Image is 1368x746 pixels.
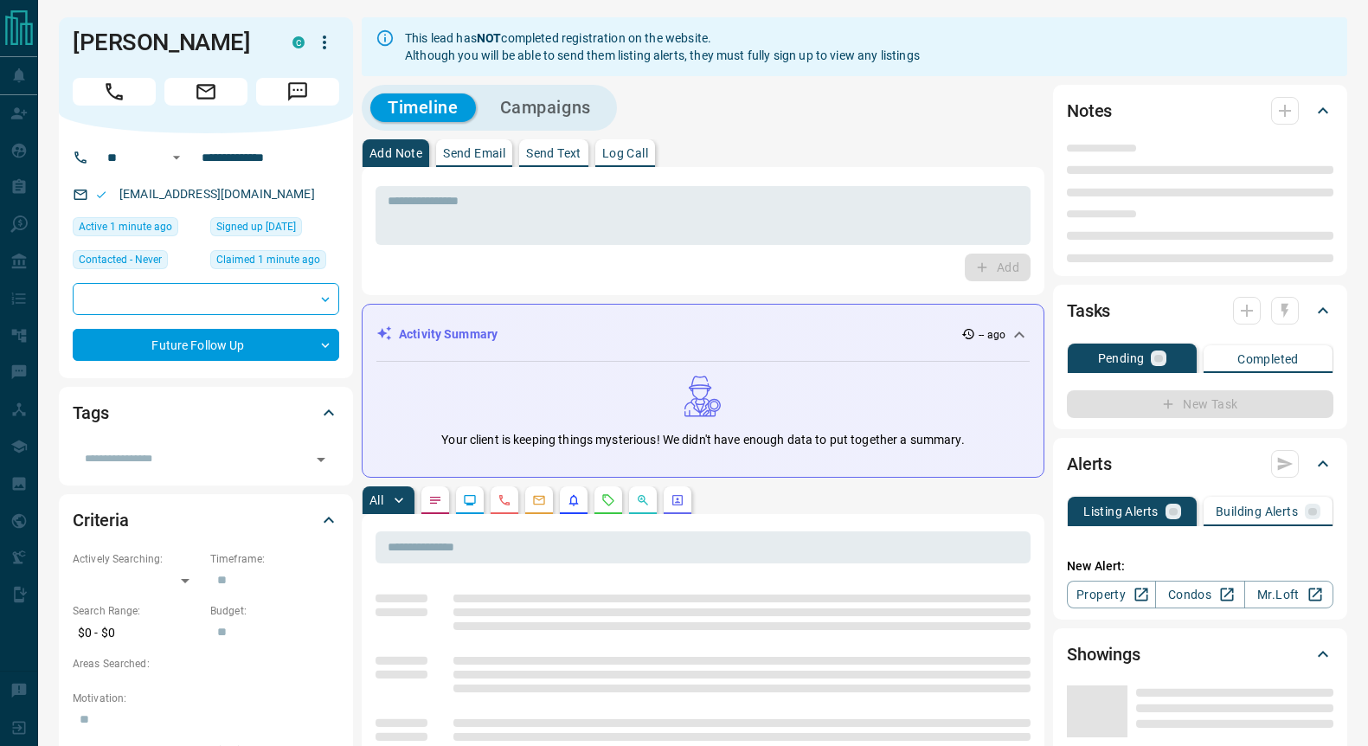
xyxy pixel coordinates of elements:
[256,78,339,106] span: Message
[979,327,1005,343] p: -- ago
[370,93,476,122] button: Timeline
[369,147,422,159] p: Add Note
[441,431,964,449] p: Your client is keeping things mysterious! We didn't have enough data to put together a summary.
[166,147,187,168] button: Open
[73,399,108,427] h2: Tags
[73,499,339,541] div: Criteria
[73,551,202,567] p: Actively Searching:
[1244,581,1333,608] a: Mr.Loft
[1237,353,1299,365] p: Completed
[526,147,581,159] p: Send Text
[1067,90,1333,132] div: Notes
[210,250,339,274] div: Wed Aug 13 2025
[671,493,684,507] svg: Agent Actions
[532,493,546,507] svg: Emails
[79,251,162,268] span: Contacted - Never
[73,506,129,534] h2: Criteria
[483,93,608,122] button: Campaigns
[602,147,648,159] p: Log Call
[428,493,442,507] svg: Notes
[376,318,1030,350] div: Activity Summary-- ago
[73,603,202,619] p: Search Range:
[1067,443,1333,485] div: Alerts
[73,217,202,241] div: Wed Aug 13 2025
[1067,290,1333,331] div: Tasks
[601,493,615,507] svg: Requests
[1067,640,1140,668] h2: Showings
[477,31,501,45] strong: NOT
[73,619,202,647] p: $0 - $0
[1067,450,1112,478] h2: Alerts
[73,329,339,361] div: Future Follow Up
[567,493,581,507] svg: Listing Alerts
[73,656,339,672] p: Areas Searched:
[399,325,498,344] p: Activity Summary
[164,78,247,106] span: Email
[1067,297,1110,325] h2: Tasks
[73,78,156,106] span: Call
[119,187,315,201] a: [EMAIL_ADDRESS][DOMAIN_NAME]
[210,551,339,567] p: Timeframe:
[79,218,172,235] span: Active 1 minute ago
[216,251,320,268] span: Claimed 1 minute ago
[1155,581,1244,608] a: Condos
[73,29,267,56] h1: [PERSON_NAME]
[636,493,650,507] svg: Opportunities
[309,447,333,472] button: Open
[1216,505,1298,518] p: Building Alerts
[1067,581,1156,608] a: Property
[369,494,383,506] p: All
[216,218,296,235] span: Signed up [DATE]
[1067,633,1333,675] div: Showings
[210,603,339,619] p: Budget:
[1067,557,1333,576] p: New Alert:
[73,691,339,706] p: Motivation:
[73,392,339,434] div: Tags
[463,493,477,507] svg: Lead Browsing Activity
[1083,505,1159,518] p: Listing Alerts
[498,493,511,507] svg: Calls
[1098,352,1145,364] p: Pending
[95,189,107,201] svg: Email Valid
[405,23,920,71] div: This lead has completed registration on the website. Although you will be able to send them listi...
[292,36,305,48] div: condos.ca
[1067,97,1112,125] h2: Notes
[443,147,505,159] p: Send Email
[210,217,339,241] div: Tue Jul 25 2023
